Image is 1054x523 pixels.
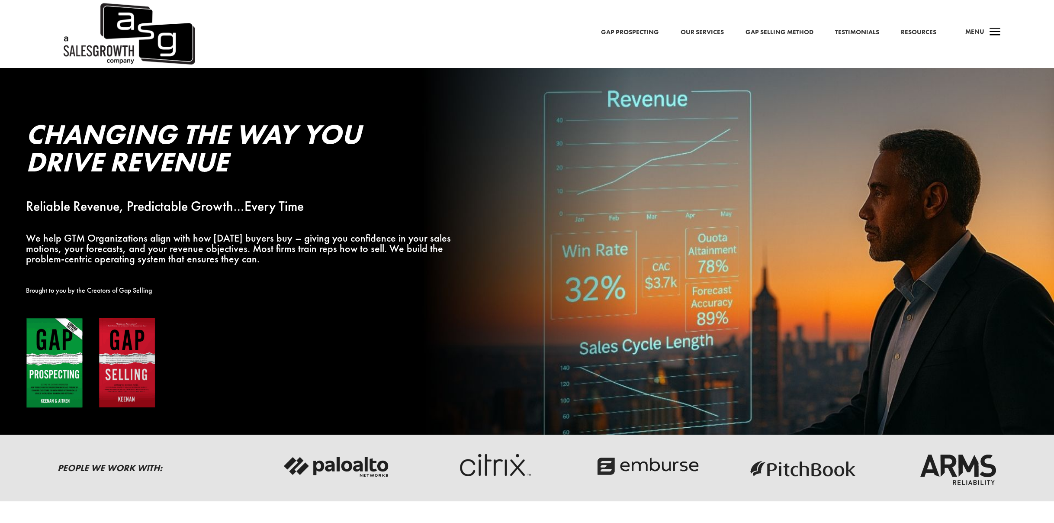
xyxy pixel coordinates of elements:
[283,445,391,488] img: palato-networks-logo-dark
[904,445,1012,488] img: arms-reliability-logo-dark
[749,445,857,488] img: pitchbook-logo-dark
[26,317,156,409] img: Gap Books
[26,285,476,296] p: Brought to you by the Creators of Gap Selling
[26,201,476,212] p: Reliable Revenue, Predictable Growth…Every Time
[26,120,476,180] h2: Changing the Way You Drive Revenue
[438,445,546,488] img: critix-logo-dark
[26,233,476,264] p: We help GTM Organizations align with how [DATE] buyers buy – giving you confidence in your sales ...
[593,445,701,488] img: emburse-logo-dark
